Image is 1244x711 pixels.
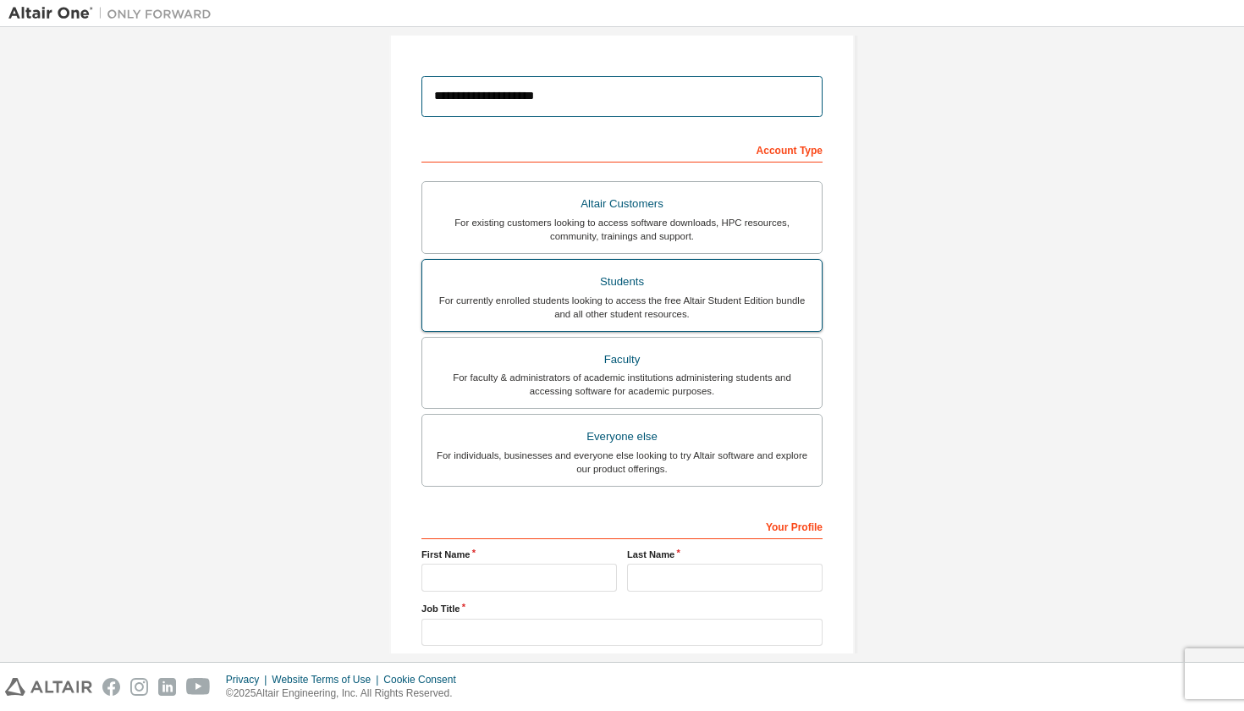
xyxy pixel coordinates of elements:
div: For existing customers looking to access software downloads, HPC resources, community, trainings ... [432,216,812,243]
div: Everyone else [432,425,812,449]
div: Your Profile [421,512,823,539]
img: linkedin.svg [158,678,176,696]
div: For currently enrolled students looking to access the free Altair Student Edition bundle and all ... [432,294,812,321]
div: For individuals, businesses and everyone else looking to try Altair software and explore our prod... [432,449,812,476]
div: Cookie Consent [383,673,465,686]
img: youtube.svg [186,678,211,696]
img: Altair One [8,5,220,22]
label: First Name [421,548,617,561]
label: Job Title [421,602,823,615]
div: Students [432,270,812,294]
label: Last Name [627,548,823,561]
div: For faculty & administrators of academic institutions administering students and accessing softwa... [432,371,812,398]
p: © 2025 Altair Engineering, Inc. All Rights Reserved. [226,686,466,701]
div: Website Terms of Use [272,673,383,686]
div: Faculty [432,348,812,372]
img: facebook.svg [102,678,120,696]
div: Privacy [226,673,272,686]
div: Altair Customers [432,192,812,216]
div: Account Type [421,135,823,163]
img: altair_logo.svg [5,678,92,696]
img: instagram.svg [130,678,148,696]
